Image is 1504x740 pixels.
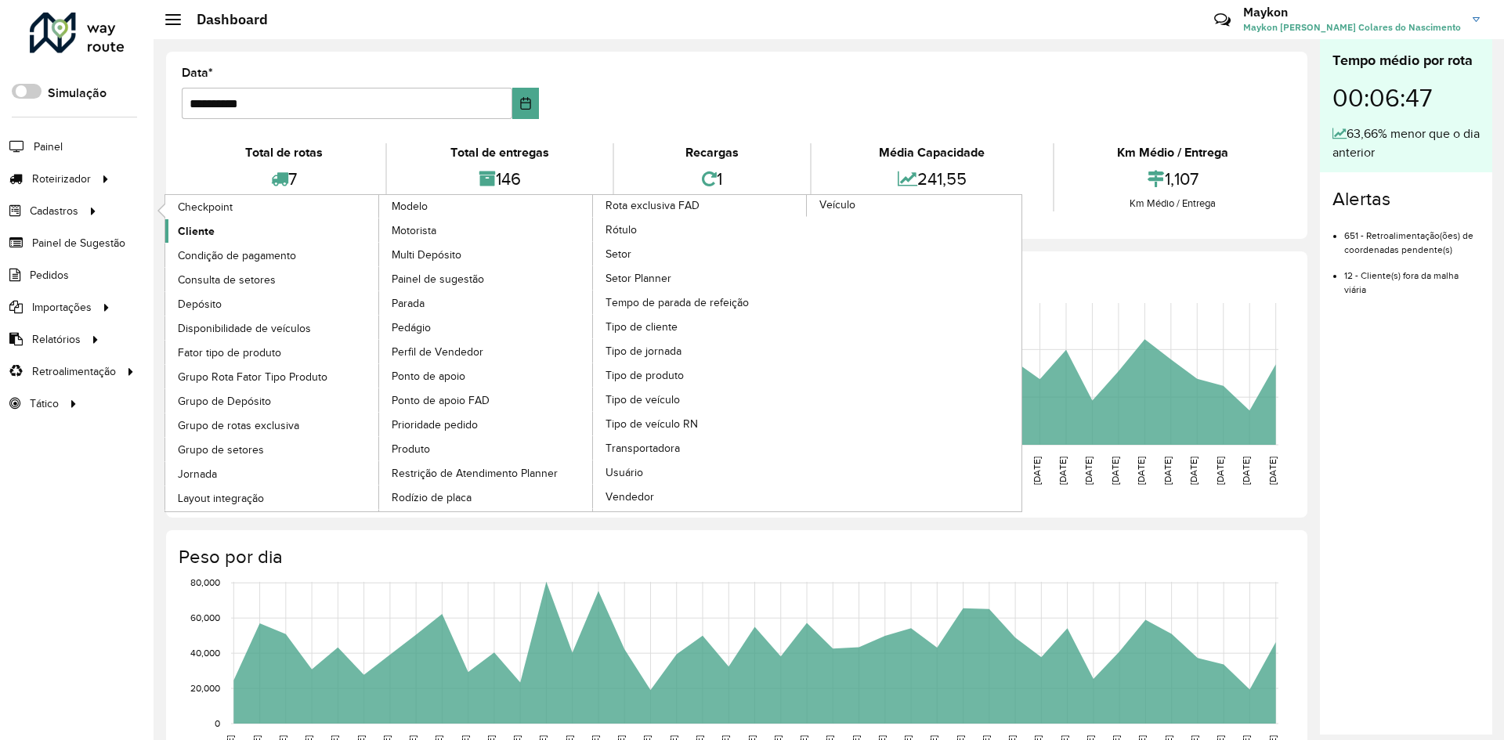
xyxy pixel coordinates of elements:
[593,485,808,508] a: Vendedor
[379,316,594,339] a: Pedágio
[165,219,380,243] a: Cliente
[165,244,380,267] a: Condição de pagamento
[392,222,436,239] span: Motorista
[186,143,381,162] div: Total de rotas
[379,267,594,291] a: Painel de sugestão
[215,718,220,728] text: 0
[1215,457,1225,485] text: [DATE]
[1083,457,1094,485] text: [DATE]
[593,315,808,338] a: Tipo de cliente
[593,388,808,411] a: Tipo de veículo
[32,331,81,348] span: Relatórios
[606,270,671,287] span: Setor Planner
[1332,71,1480,125] div: 00:06:47
[190,612,220,623] text: 60,000
[379,413,594,436] a: Prioridade pedido
[379,486,594,509] a: Rodízio de placa
[593,218,808,241] a: Rótulo
[178,247,296,264] span: Condição de pagamento
[1243,5,1461,20] h3: Maykon
[1267,457,1278,485] text: [DATE]
[165,365,380,388] a: Grupo Rota Fator Tipo Produto
[165,268,380,291] a: Consulta de setores
[379,364,594,388] a: Ponto de apoio
[606,392,680,408] span: Tipo de veículo
[178,223,215,240] span: Cliente
[165,462,380,486] a: Jornada
[606,440,680,457] span: Transportadora
[379,218,594,242] a: Motorista
[593,266,808,290] a: Setor Planner
[165,292,380,316] a: Depósito
[165,316,380,340] a: Disponibilidade de veículos
[392,392,490,409] span: Ponto de apoio FAD
[1344,257,1480,297] li: 12 - Cliente(s) fora da malha viária
[165,438,380,461] a: Grupo de setores
[606,464,643,481] span: Usuário
[815,162,1048,196] div: 241,55
[165,413,380,437] a: Grupo de rotas exclusiva
[606,222,637,238] span: Rótulo
[392,247,461,263] span: Multi Depósito
[178,320,311,337] span: Disponibilidade de veículos
[179,546,1292,569] h4: Peso por dia
[178,199,233,215] span: Checkpoint
[593,412,808,435] a: Tipo de veículo RN
[379,340,594,363] a: Perfil de Vendedor
[190,683,220,693] text: 20,000
[815,143,1048,162] div: Média Capacidade
[593,291,808,314] a: Tempo de parada de refeição
[391,162,608,196] div: 146
[606,246,631,262] span: Setor
[606,416,698,432] span: Tipo de veículo RN
[618,162,806,196] div: 1
[392,465,558,482] span: Restrição de Atendimento Planner
[178,466,217,482] span: Jornada
[1057,457,1068,485] text: [DATE]
[606,294,749,311] span: Tempo de parada de refeição
[606,319,678,335] span: Tipo de cliente
[1110,457,1120,485] text: [DATE]
[391,143,608,162] div: Total de entregas
[379,291,594,315] a: Parada
[32,299,92,316] span: Importações
[1058,196,1288,211] div: Km Médio / Entrega
[32,363,116,380] span: Retroalimentação
[181,11,268,28] h2: Dashboard
[379,461,594,485] a: Restrição de Atendimento Planner
[379,388,594,412] a: Ponto de apoio FAD
[379,195,808,511] a: Rota exclusiva FAD
[1188,457,1198,485] text: [DATE]
[392,489,472,506] span: Rodízio de placa
[32,171,91,187] span: Roteirizador
[186,162,381,196] div: 7
[32,235,125,251] span: Painel de Sugestão
[190,577,220,587] text: 80,000
[30,203,78,219] span: Cadastros
[593,339,808,363] a: Tipo de jornada
[618,143,806,162] div: Recargas
[1032,457,1042,485] text: [DATE]
[392,417,478,433] span: Prioridade pedido
[392,441,430,457] span: Produto
[1332,125,1480,162] div: 63,66% menor que o dia anterior
[593,436,808,460] a: Transportadora
[30,395,59,412] span: Tático
[1344,217,1480,257] li: 651 - Retroalimentação(ões) de coordenadas pendente(s)
[512,88,540,119] button: Choose Date
[30,267,69,283] span: Pedidos
[182,63,213,82] label: Data
[165,389,380,413] a: Grupo de Depósito
[392,271,484,287] span: Painel de sugestão
[1243,20,1461,34] span: Maykon [PERSON_NAME] Colares do Nascimento
[1206,3,1239,37] a: Contato Rápido
[392,319,431,336] span: Pedágio
[1058,143,1288,162] div: Km Médio / Entrega
[606,489,654,505] span: Vendedor
[178,369,327,385] span: Grupo Rota Fator Tipo Produto
[178,345,281,361] span: Fator tipo de produto
[606,197,700,214] span: Rota exclusiva FAD
[178,296,222,312] span: Depósito
[178,490,264,507] span: Layout integração
[165,195,594,511] a: Modelo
